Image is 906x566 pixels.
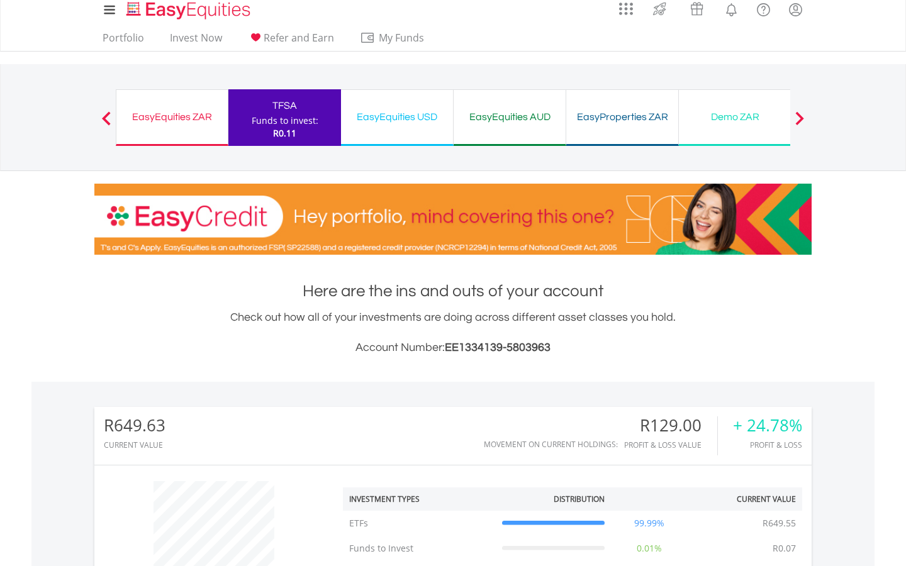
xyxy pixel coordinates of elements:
[619,2,633,16] img: grid-menu-icon.svg
[624,416,717,435] div: R129.00
[766,536,802,561] td: R0.07
[124,108,220,126] div: EasyEquities ZAR
[733,441,802,449] div: Profit & Loss
[787,118,812,130] button: Next
[94,280,812,302] h1: Here are the ins and outs of your account
[94,184,812,255] img: EasyCredit Promotion Banner
[360,30,442,46] span: My Funds
[94,309,812,357] div: Check out how all of your investments are doing across different asset classes you hold.
[611,511,688,536] td: 99.99%
[349,108,445,126] div: EasyEquities USD
[445,341,551,353] span: EE1334139-5803963
[343,487,496,511] th: Investment Types
[104,416,165,435] div: R649.63
[624,441,717,449] div: Profit & Loss Value
[264,31,334,45] span: Refer and Earn
[756,511,802,536] td: R649.55
[94,339,812,357] h3: Account Number:
[484,440,618,448] div: Movement on Current Holdings:
[461,108,558,126] div: EasyEquities AUD
[273,127,296,139] span: R0.11
[236,97,333,114] div: TFSA
[165,31,227,51] a: Invest Now
[343,511,496,536] td: ETFs
[243,31,339,51] a: Refer and Earn
[343,536,496,561] td: Funds to Invest
[611,536,688,561] td: 0.01%
[94,118,119,130] button: Previous
[104,441,165,449] div: CURRENT VALUE
[554,494,605,504] div: Distribution
[574,108,671,126] div: EasyProperties ZAR
[687,487,802,511] th: Current Value
[733,416,802,435] div: + 24.78%
[98,31,149,51] a: Portfolio
[686,108,783,126] div: Demo ZAR
[252,114,318,127] div: Funds to invest:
